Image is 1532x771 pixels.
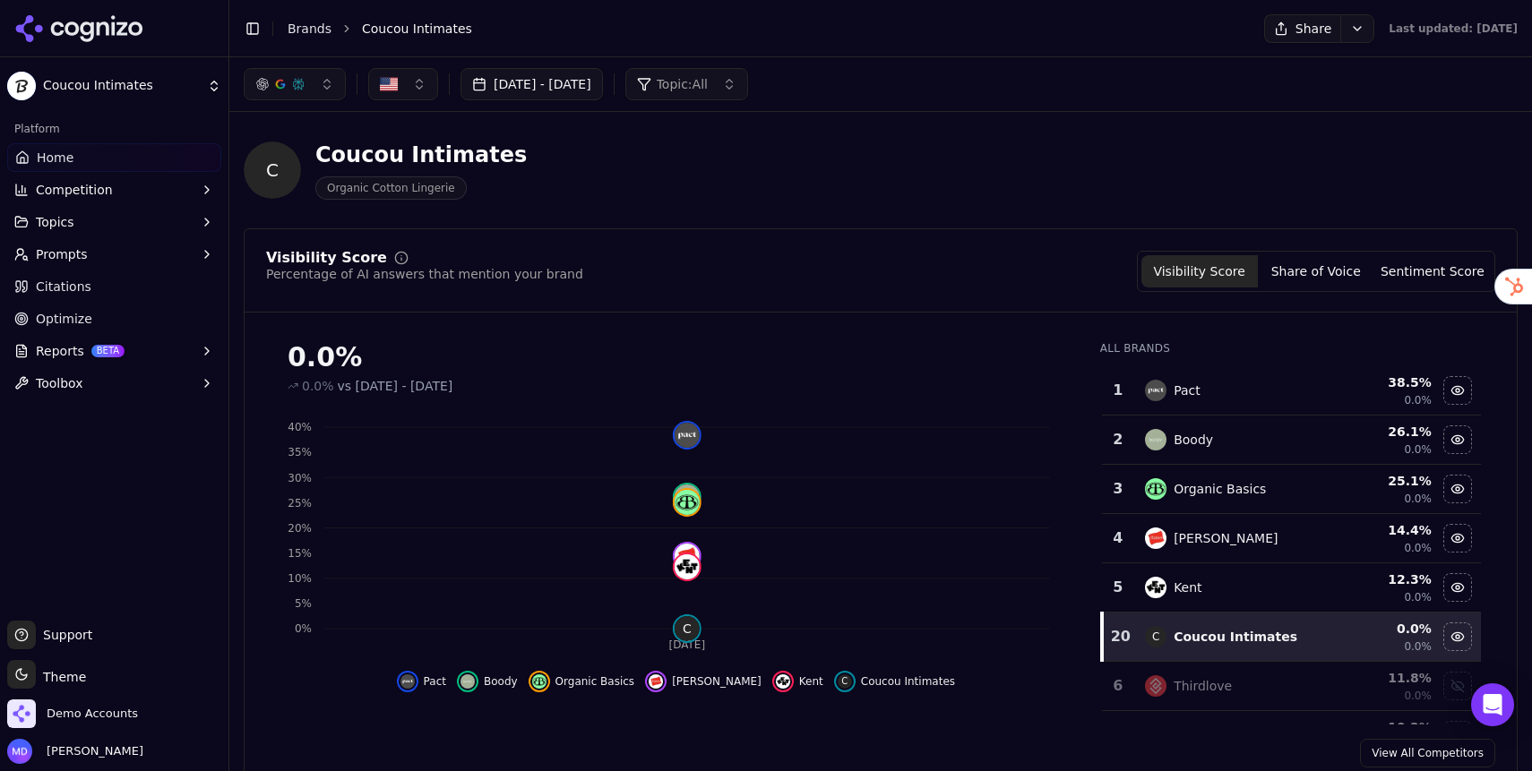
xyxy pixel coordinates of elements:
img: boody [675,484,700,510]
tr: 20CCoucou Intimates0.0%0.0%Hide coucou intimates data [1102,613,1481,662]
button: Hide boody data [1443,425,1472,454]
span: vs [DATE] - [DATE] [338,377,453,395]
span: 0.0% [1404,541,1432,555]
button: ReportsBETA [7,337,221,365]
button: Share of Voice [1258,255,1374,287]
div: Platform [7,115,221,143]
button: Share [1264,14,1340,43]
div: 6 [1109,675,1127,697]
span: Prompts [36,245,88,263]
span: Optimize [36,310,92,328]
tspan: 30% [288,472,312,484]
div: 5 [1109,577,1127,598]
img: Melissa Dowd [7,739,32,764]
div: 38.5 % [1334,373,1432,391]
div: 1 [1109,380,1127,401]
div: Boody [1174,431,1213,449]
tspan: 0% [295,622,312,635]
button: Visibility Score [1141,255,1258,287]
img: hanes [675,544,700,569]
div: All Brands [1100,341,1481,356]
img: boody [1145,429,1166,450]
div: 2 [1109,429,1127,450]
img: hanes [649,674,663,689]
span: 0.0% [1404,639,1432,654]
button: Hide kent data [772,671,823,692]
tspan: 40% [288,421,312,433]
div: 14.4 % [1334,521,1432,539]
span: Topic: All [657,75,708,93]
span: Boody [484,674,518,689]
span: 0.0% [1404,442,1432,457]
img: Demo Accounts [7,699,36,728]
nav: breadcrumb [288,20,1228,38]
img: hanes [1145,527,1166,549]
div: Pact [1174,381,1201,399]
button: Competition [7,176,221,204]
button: [DATE] - [DATE] [460,68,603,100]
button: Hide hanes data [645,671,762,692]
div: 3 [1109,478,1127,500]
button: Open organization switcher [7,699,138,728]
img: organic basics [1145,478,1166,500]
div: Kent [1174,578,1201,596]
img: pact [400,674,415,689]
span: Toolbox [36,374,83,392]
tspan: 20% [288,522,312,535]
tr: 10.3%Show uniqlo data [1102,711,1481,760]
tspan: 25% [288,497,312,510]
span: Coucou Intimates [362,20,472,38]
span: Pact [424,674,446,689]
span: Demo Accounts [47,706,138,722]
img: United States [380,75,398,93]
div: 20 [1111,626,1127,647]
button: Hide kent data [1443,573,1472,602]
div: Last updated: [DATE] [1389,21,1518,36]
tspan: 35% [288,446,312,458]
button: Hide pact data [1443,376,1472,405]
span: Home [37,149,73,167]
span: [PERSON_NAME] [672,674,762,689]
span: 0.0% [1404,689,1432,703]
img: pact [675,423,700,448]
div: 26.1 % [1334,423,1432,441]
span: Theme [36,670,86,684]
span: C [244,141,301,199]
tr: 2boodyBoody26.1%0.0%Hide boody data [1102,415,1481,465]
tr: 6thirdloveThirdlove11.8%0.0%Show thirdlove data [1102,662,1481,711]
img: kent [675,554,700,579]
tspan: [DATE] [669,638,706,651]
button: Show thirdlove data [1443,672,1472,700]
a: Optimize [7,304,221,333]
span: Organic Basics [555,674,635,689]
span: 0.0% [1404,492,1432,506]
span: 0.0% [302,377,334,395]
span: Organic Cotton Lingerie [315,176,467,200]
div: Visibility Score [266,251,387,265]
span: Coucou Intimates [43,78,200,94]
div: 4 [1109,527,1127,549]
button: Hide coucou intimates data [1443,622,1472,651]
button: Hide hanes data [1443,524,1472,553]
div: Thirdlove [1174,677,1232,695]
button: Show uniqlo data [1443,721,1472,750]
button: Sentiment Score [1374,255,1491,287]
tspan: 10% [288,572,312,585]
span: C [675,616,700,641]
button: Hide boody data [457,671,518,692]
span: Competition [36,181,113,199]
button: Open user button [7,739,143,764]
a: View All Competitors [1360,739,1495,767]
button: Prompts [7,240,221,269]
img: organic basics [675,490,700,515]
span: [PERSON_NAME] [39,743,143,759]
div: Coucou Intimates [1174,628,1297,646]
div: Percentage of AI answers that mention your brand [266,265,583,283]
img: Coucou Intimates [7,72,36,100]
img: boody [460,674,475,689]
tspan: 5% [295,597,312,610]
button: Hide organic basics data [1443,475,1472,503]
div: Open Intercom Messenger [1471,683,1514,726]
div: Organic Basics [1174,480,1266,498]
span: Reports [36,342,84,360]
